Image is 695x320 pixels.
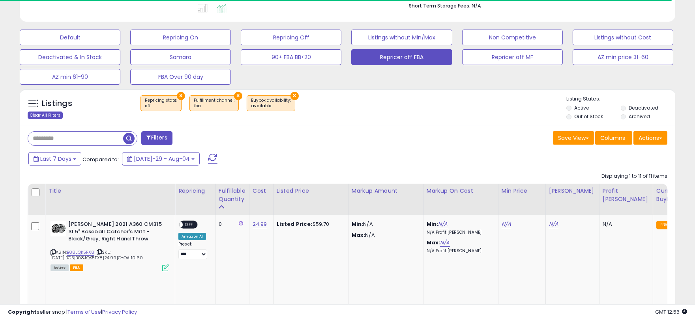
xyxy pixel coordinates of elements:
[20,69,120,85] button: AZ min 61-90
[601,173,667,180] div: Displaying 1 to 11 of 11 items
[130,30,231,45] button: Repricing On
[251,97,291,109] span: Buybox availability :
[352,231,365,239] strong: Max:
[68,221,164,245] b: [PERSON_NAME] 2021 A360 CM315 31.5" Baseball Catcher's Mitt - Black/Grey, Right Hand Throw
[352,232,417,239] p: N/A
[67,249,94,256] a: B08JQK5FX8
[28,152,81,166] button: Last 7 Days
[462,49,563,65] button: Repricer off MF
[462,30,563,45] button: Non Competitive
[51,221,66,236] img: 51lCS16l-7S._SL40_.jpg
[351,49,452,65] button: Repricer off FBA
[427,230,492,235] p: N/A Profit [PERSON_NAME]
[70,264,83,271] span: FBA
[629,104,658,111] label: Deactivated
[352,187,420,195] div: Markup Amount
[352,220,363,228] strong: Min:
[574,104,589,111] label: Active
[194,97,234,109] span: Fulfillment channel :
[49,187,172,195] div: Title
[241,30,341,45] button: Repricing Off
[178,187,212,195] div: Repricing
[573,30,673,45] button: Listings without Cost
[352,221,417,228] p: N/A
[427,220,438,228] b: Min:
[603,221,647,228] div: N/A
[134,155,190,163] span: [DATE]-29 - Aug-04
[51,249,143,261] span: | SKU: [DATE]|BG5|B08JQK5FX8|24.99|G-OA|10|60
[253,220,267,228] a: 24.99
[502,220,511,228] a: N/A
[277,221,342,228] div: $59.70
[178,233,206,240] div: Amazon AI
[130,49,231,65] button: Samara
[241,49,341,65] button: 90+ FBA BB<20
[656,221,671,229] small: FBA
[574,113,603,120] label: Out of Stock
[234,92,242,100] button: ×
[566,95,675,103] p: Listing States:
[20,49,120,65] button: Deactivated & In Stock
[8,309,137,316] div: seller snap | |
[438,220,448,228] a: N/A
[51,221,169,270] div: ASIN:
[51,264,69,271] span: All listings currently available for purchase on Amazon
[183,221,195,228] span: OFF
[102,308,137,316] a: Privacy Policy
[177,92,185,100] button: ×
[549,220,558,228] a: N/A
[141,131,172,145] button: Filters
[595,131,632,145] button: Columns
[600,134,625,142] span: Columns
[427,187,495,195] div: Markup on Cost
[549,187,596,195] div: [PERSON_NAME]
[427,248,492,254] p: N/A Profit [PERSON_NAME]
[219,187,246,203] div: Fulfillable Quantity
[67,308,101,316] a: Terms of Use
[145,103,177,109] div: off
[42,98,72,109] h5: Listings
[178,242,209,259] div: Preset:
[423,184,498,215] th: The percentage added to the cost of goods (COGS) that forms the calculator for Min & Max prices.
[253,187,270,195] div: Cost
[219,221,243,228] div: 0
[28,112,63,119] div: Clear All Filters
[553,131,594,145] button: Save View
[277,220,313,228] b: Listed Price:
[629,113,650,120] label: Archived
[427,239,440,246] b: Max:
[194,103,234,109] div: fba
[351,30,452,45] button: Listings without Min/Max
[573,49,673,65] button: AZ min price 31-60
[130,69,231,85] button: FBA Over 90 day
[20,30,120,45] button: Default
[290,92,299,100] button: ×
[122,152,200,166] button: [DATE]-29 - Aug-04
[145,97,177,109] span: Repricing state :
[633,131,667,145] button: Actions
[502,187,542,195] div: Min Price
[440,239,450,247] a: N/A
[8,308,37,316] strong: Copyright
[40,155,71,163] span: Last 7 Days
[251,103,291,109] div: available
[655,308,687,316] span: 2025-08-12 12:56 GMT
[603,187,650,203] div: Profit [PERSON_NAME]
[82,156,119,163] span: Compared to:
[277,187,345,195] div: Listed Price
